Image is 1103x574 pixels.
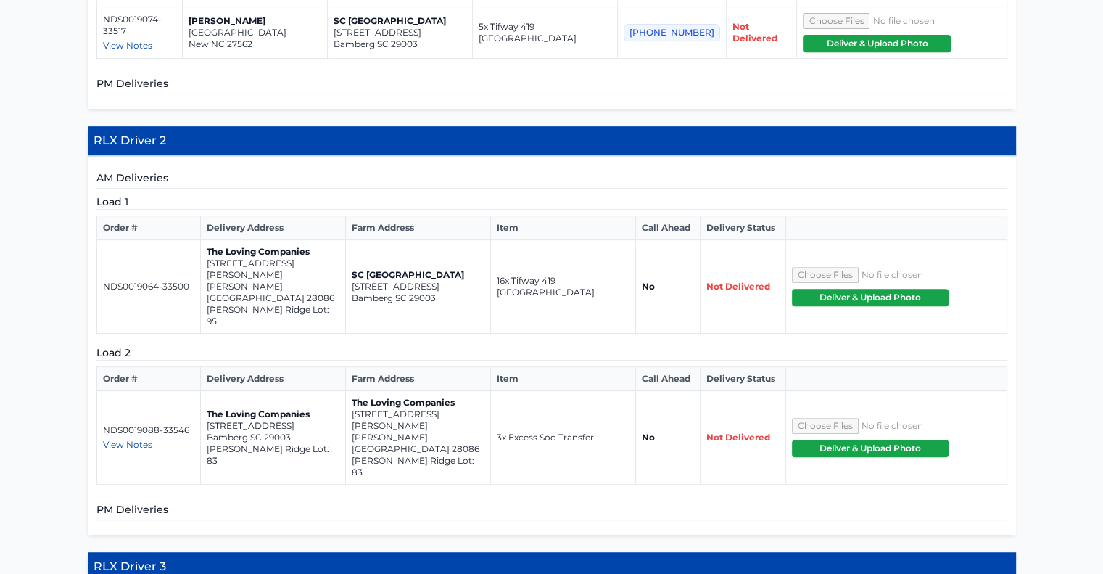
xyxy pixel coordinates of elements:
p: [GEOGRAPHIC_DATA] [189,27,321,38]
th: Delivery Address [200,216,345,240]
p: Bamberg SC 29003 [207,432,339,443]
h4: RLX Driver 2 [88,126,1016,156]
p: The Loving Companies [352,397,484,409]
p: [STREET_ADDRESS][PERSON_NAME][PERSON_NAME] [352,409,484,443]
p: [STREET_ADDRESS][PERSON_NAME][PERSON_NAME] [207,258,339,292]
h5: Load 1 [96,194,1007,210]
th: Call Ahead [635,216,700,240]
th: Order # [96,367,200,391]
p: [GEOGRAPHIC_DATA] 28086 [207,292,339,304]
p: Bamberg SC 29003 [352,292,484,304]
p: Bamberg SC 29003 [334,38,466,50]
p: NDS0019064-33500 [103,281,194,292]
th: Call Ahead [635,367,700,391]
p: [STREET_ADDRESS] [352,281,484,292]
button: Deliver & Upload Photo [803,35,951,52]
h5: Load 2 [96,345,1007,361]
p: SC [GEOGRAPHIC_DATA] [334,15,466,27]
span: Not Delivered [706,432,770,443]
p: [STREET_ADDRESS] [334,27,466,38]
strong: No [642,281,655,292]
p: New NC 27562 [189,38,321,50]
span: [PHONE_NUMBER] [624,24,720,41]
button: Deliver & Upload Photo [792,440,949,457]
th: Order # [96,216,200,240]
td: 16x Tifway 419 [GEOGRAPHIC_DATA] [490,240,635,334]
p: SC [GEOGRAPHIC_DATA] [352,269,484,281]
th: Delivery Status [700,216,785,240]
th: Farm Address [345,367,490,391]
th: Delivery Status [700,367,785,391]
p: [PERSON_NAME] Ridge Lot: 83 [207,443,339,467]
button: Deliver & Upload Photo [792,289,949,306]
h5: PM Deliveries [96,502,1007,520]
span: View Notes [103,40,152,51]
h5: PM Deliveries [96,76,1007,94]
span: Not Delivered [706,281,770,292]
p: NDS0019074-33517 [103,14,176,37]
span: Not Delivered [732,21,777,44]
td: 3x Excess Sod Transfer [490,391,635,485]
p: [PERSON_NAME] [189,15,321,27]
p: [PERSON_NAME] Ridge Lot: 83 [352,455,484,478]
p: [GEOGRAPHIC_DATA] 28086 [352,443,484,455]
th: Delivery Address [200,367,345,391]
p: [PERSON_NAME] Ridge Lot: 95 [207,304,339,327]
th: Item [490,367,635,391]
th: Farm Address [345,216,490,240]
p: NDS0019088-33546 [103,425,194,436]
span: View Notes [103,439,152,450]
p: The Loving Companies [207,409,339,420]
th: Item [490,216,635,240]
p: [STREET_ADDRESS] [207,420,339,432]
strong: No [642,432,655,443]
h5: AM Deliveries [96,171,1007,189]
p: The Loving Companies [207,246,339,258]
td: 5x Tifway 419 [GEOGRAPHIC_DATA] [472,7,617,59]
